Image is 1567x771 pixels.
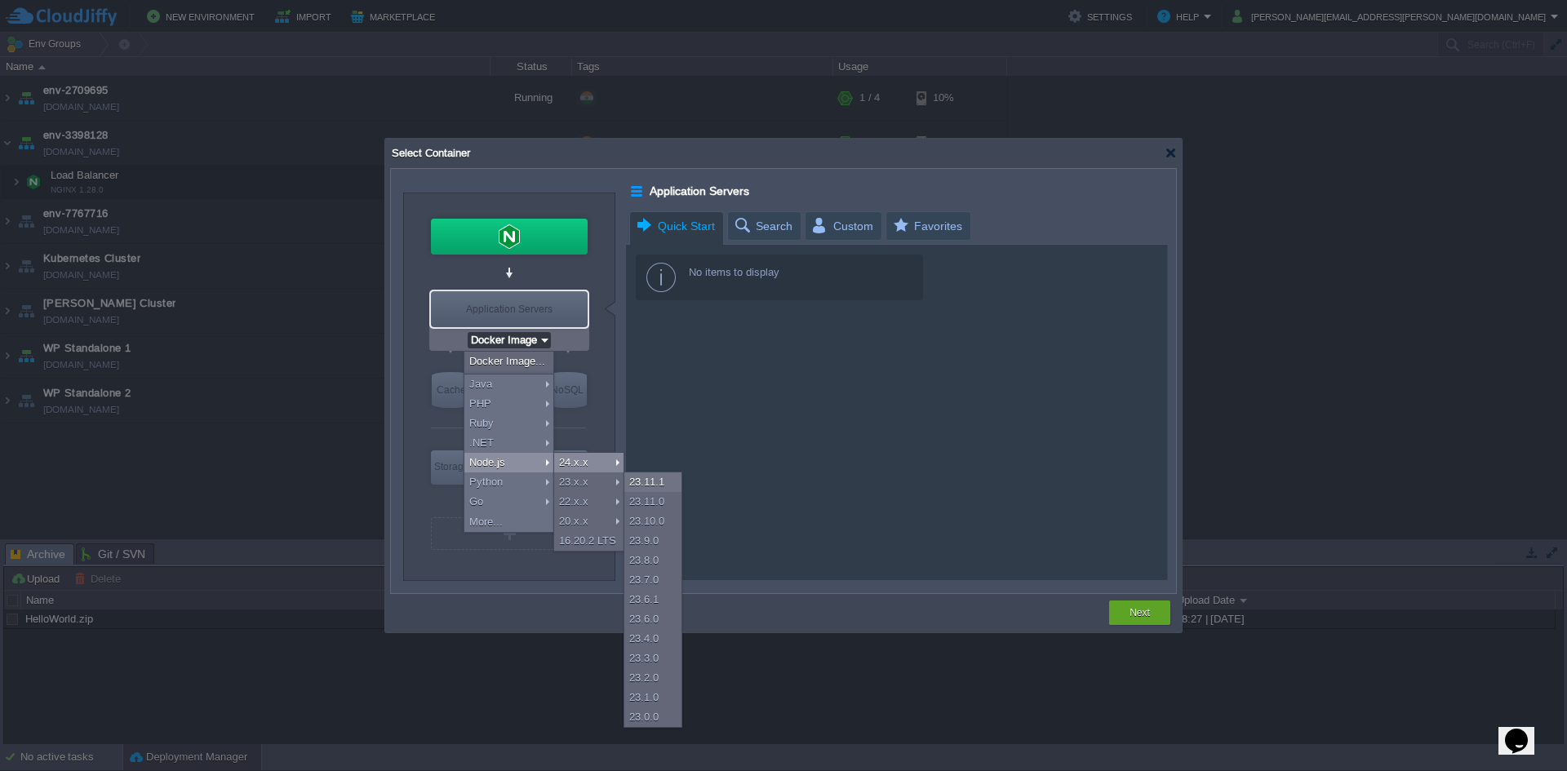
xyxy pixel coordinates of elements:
[624,688,681,707] div: 23.1.0
[548,372,587,408] div: NoSQL Databases
[390,147,470,159] span: Select Container
[548,372,587,408] div: NoSQL
[624,649,681,668] div: 23.3.0
[624,629,681,649] div: 23.4.0
[432,372,471,408] div: Cache
[636,255,923,300] div: No items to display
[624,492,681,512] div: 23.11.0
[810,212,873,240] span: Custom
[1130,605,1150,621] button: Next
[624,707,681,727] div: 23.0.0
[547,450,588,483] div: Build
[464,472,553,492] div: Python
[554,472,624,492] div: 23.x.x
[464,374,553,394] div: Java
[554,531,624,551] div: 16.20.2 LTS
[431,517,588,550] div: Create New Layer
[624,570,681,590] div: 23.7.0
[624,551,681,570] div: 23.8.0
[464,453,553,472] div: Node.js
[624,609,681,629] div: 23.6.0
[733,212,792,240] span: Search
[624,512,681,531] div: 23.10.0
[891,212,962,240] span: Favorites
[431,291,588,327] div: Application Servers
[624,531,681,551] div: 23.9.0
[635,212,715,241] span: Quick Start
[431,450,472,485] div: Storage Containers
[464,433,553,453] div: .NET
[464,512,553,532] div: More...
[547,450,588,485] div: Build Node
[554,512,624,531] div: 20.x.x
[554,453,624,472] div: 24.x.x
[624,472,681,492] div: 23.11.1
[431,450,472,483] div: Storage
[431,219,588,255] div: Load Balancer
[1498,706,1551,755] iframe: chat widget
[554,492,624,512] div: 22.x.x
[464,492,553,512] div: Go
[631,180,645,202] div: Application Servers
[464,414,553,433] div: Ruby
[464,394,553,414] div: PHP
[464,352,553,371] div: Docker Image...
[624,590,681,609] div: 23.6.1
[624,668,681,688] div: 23.2.0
